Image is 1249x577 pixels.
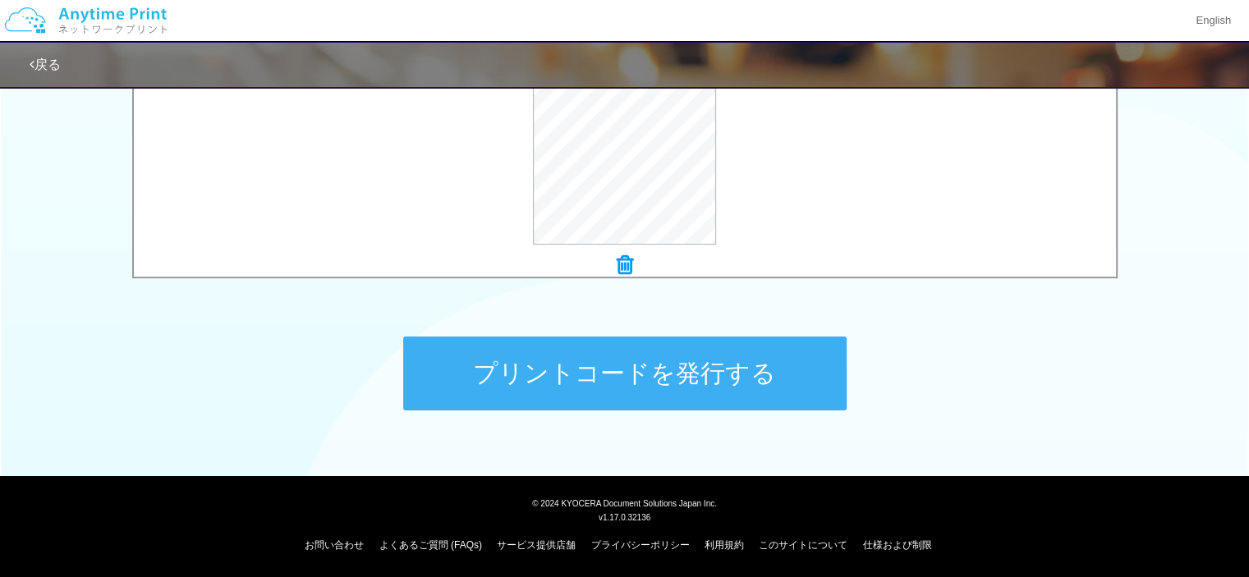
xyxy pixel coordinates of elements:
[599,512,650,522] span: v1.17.0.32136
[305,539,364,551] a: お問い合わせ
[403,337,847,410] button: プリントコードを発行する
[497,539,576,551] a: サービス提供店舗
[532,497,717,508] span: © 2024 KYOCERA Document Solutions Japan Inc.
[379,539,482,551] a: よくあるご質問 (FAQs)
[705,539,744,551] a: 利用規約
[30,57,61,71] a: 戻る
[863,539,932,551] a: 仕様および制限
[591,539,690,551] a: プライバシーポリシー
[759,539,847,551] a: このサイトについて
